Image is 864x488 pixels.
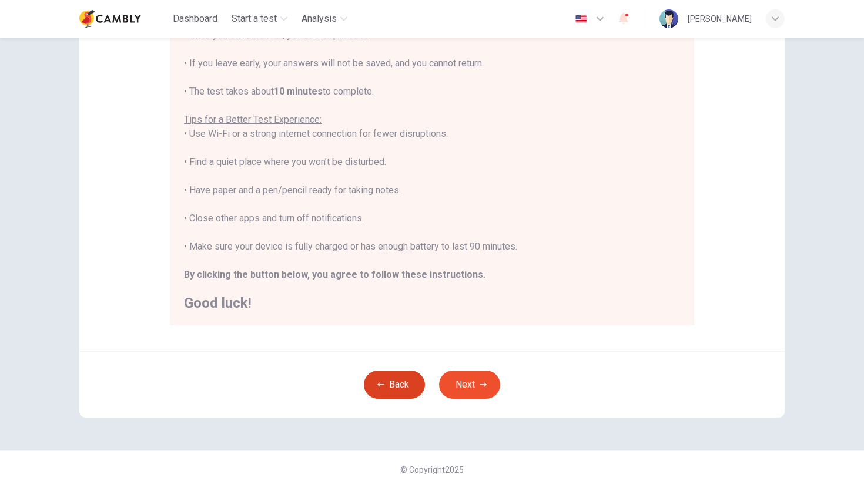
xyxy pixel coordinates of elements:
[184,296,680,310] h2: Good luck!
[173,12,217,26] span: Dashboard
[168,8,222,29] button: Dashboard
[439,371,500,399] button: Next
[659,9,678,28] img: Profile picture
[574,15,588,23] img: en
[274,86,323,97] b: 10 minutes
[302,12,337,26] span: Analysis
[232,12,277,26] span: Start a test
[297,8,352,29] button: Analysis
[688,12,752,26] div: [PERSON_NAME]
[364,371,425,399] button: Back
[79,7,168,31] a: Cambly logo
[227,8,292,29] button: Start a test
[400,465,464,474] span: © Copyright 2025
[184,269,485,280] b: By clicking the button below, you agree to follow these instructions.
[184,114,322,125] u: Tips for a Better Test Experience:
[79,7,141,31] img: Cambly logo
